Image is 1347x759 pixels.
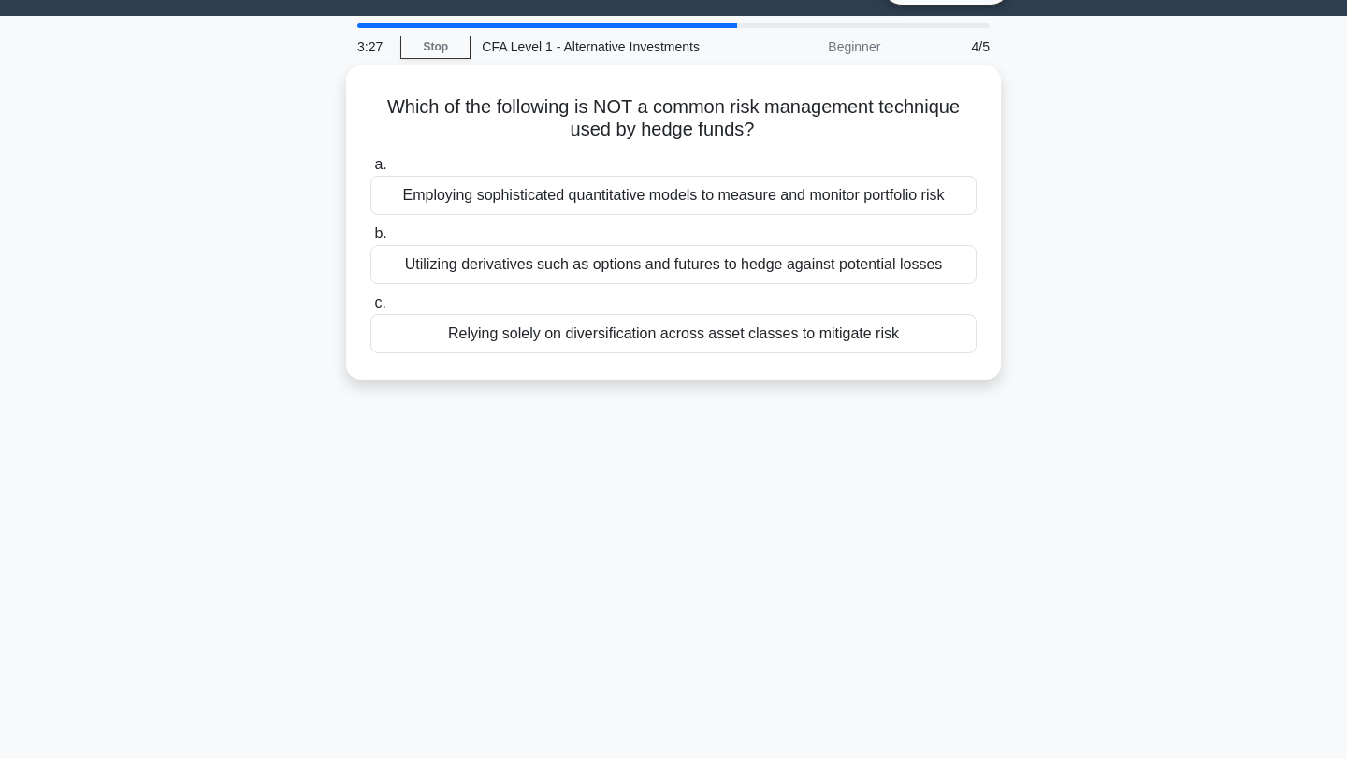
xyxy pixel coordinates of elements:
[346,28,400,65] div: 3:27
[370,245,977,284] div: Utilizing derivatives such as options and futures to hedge against potential losses
[891,28,1001,65] div: 4/5
[374,294,385,310] span: c.
[370,314,977,353] div: Relying solely on diversification across asset classes to mitigate risk
[370,176,977,215] div: Employing sophisticated quantitative models to measure and monitor portfolio risk
[728,28,891,65] div: Beginner
[471,28,728,65] div: CFA Level 1 - Alternative Investments
[369,95,978,142] h5: Which of the following is NOT a common risk management technique used by hedge funds?
[400,36,471,59] a: Stop
[374,156,386,172] span: a.
[374,225,386,241] span: b.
